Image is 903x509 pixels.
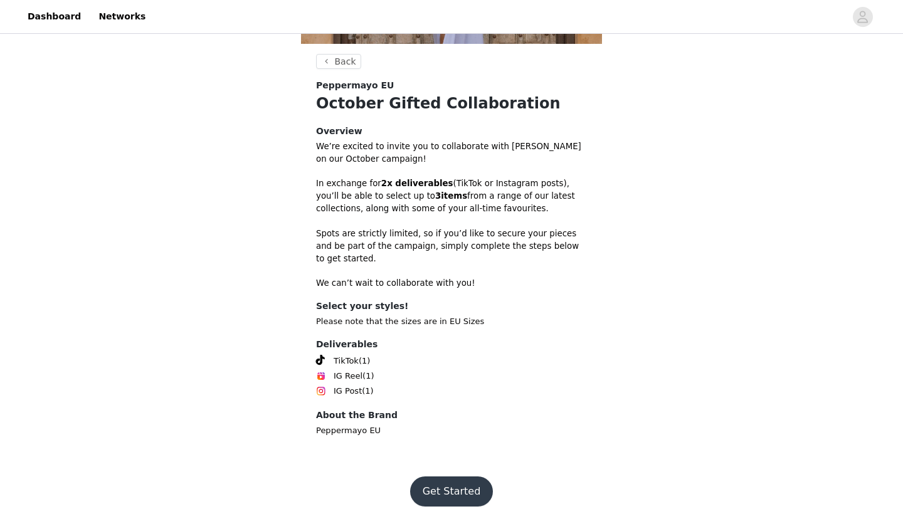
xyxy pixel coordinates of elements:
[362,370,374,382] span: (1)
[441,191,467,201] strong: items
[359,355,370,367] span: (1)
[316,229,579,263] span: Spots are strictly limited, so if you’d like to secure your pieces and be part of the campaign, s...
[435,191,441,201] strong: 3
[334,370,362,382] span: IG Reel
[857,7,869,27] div: avatar
[316,338,587,351] h4: Deliverables
[316,409,587,422] h4: About the Brand
[20,3,88,31] a: Dashboard
[316,424,587,437] p: Peppermayo EU
[316,179,575,213] span: In exchange for (TikTok or Instagram posts), you’ll be able to select up to from a range of our l...
[316,300,587,313] h4: Select your styles!
[91,3,153,31] a: Networks
[334,355,359,367] span: TikTok
[316,54,361,69] button: Back
[362,385,373,397] span: (1)
[316,79,394,92] span: Peppermayo EU
[381,179,453,188] strong: 2x deliverables
[316,371,326,381] img: Instagram Reels Icon
[316,315,587,328] p: Please note that the sizes are in EU Sizes
[316,386,326,396] img: Instagram Icon
[316,142,581,164] span: We’re excited to invite you to collaborate with [PERSON_NAME] on our October campaign!
[316,278,475,288] span: We can’t wait to collaborate with you!
[334,385,362,397] span: IG Post
[316,125,587,138] h4: Overview
[410,476,494,506] button: Get Started
[316,92,587,115] h1: October Gifted Collaboration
